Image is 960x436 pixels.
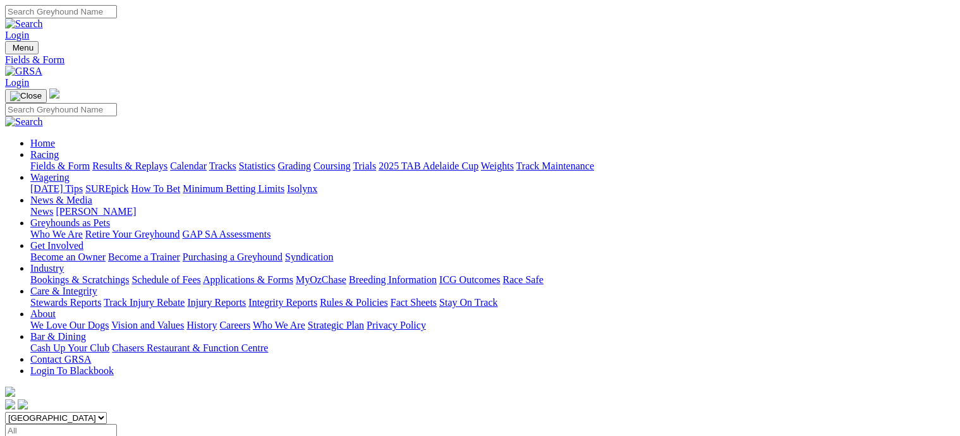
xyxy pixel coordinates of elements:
img: logo-grsa-white.png [49,88,59,99]
a: Who We Are [30,229,83,239]
a: News & Media [30,195,92,205]
img: GRSA [5,66,42,77]
a: [DATE] Tips [30,183,83,194]
a: [PERSON_NAME] [56,206,136,217]
a: Integrity Reports [248,297,317,308]
a: Wagering [30,172,70,183]
img: facebook.svg [5,399,15,409]
a: Breeding Information [349,274,437,285]
a: SUREpick [85,183,128,194]
a: Statistics [239,160,276,171]
a: Weights [481,160,514,171]
span: Menu [13,43,33,52]
a: Who We Are [253,320,305,330]
a: Stay On Track [439,297,497,308]
a: 2025 TAB Adelaide Cup [379,160,478,171]
a: GAP SA Assessments [183,229,271,239]
a: Race Safe [502,274,543,285]
a: Isolynx [287,183,317,194]
a: Coursing [313,160,351,171]
img: twitter.svg [18,399,28,409]
a: Results & Replays [92,160,167,171]
a: Grading [278,160,311,171]
a: History [186,320,217,330]
a: Privacy Policy [367,320,426,330]
a: Racing [30,149,59,160]
a: Contact GRSA [30,354,91,365]
a: Trials [353,160,376,171]
a: ICG Outcomes [439,274,500,285]
a: Track Maintenance [516,160,594,171]
img: Close [10,91,42,101]
a: Tracks [209,160,236,171]
button: Toggle navigation [5,89,47,103]
a: Fields & Form [30,160,90,171]
a: Fields & Form [5,54,955,66]
a: MyOzChase [296,274,346,285]
a: Greyhounds as Pets [30,217,110,228]
a: Industry [30,263,64,274]
div: Care & Integrity [30,297,955,308]
img: Search [5,18,43,30]
div: Greyhounds as Pets [30,229,955,240]
a: News [30,206,53,217]
a: Applications & Forms [203,274,293,285]
img: logo-grsa-white.png [5,387,15,397]
a: Injury Reports [187,297,246,308]
a: Become a Trainer [108,251,180,262]
a: Retire Your Greyhound [85,229,180,239]
a: Minimum Betting Limits [183,183,284,194]
a: Syndication [285,251,333,262]
a: Purchasing a Greyhound [183,251,283,262]
button: Toggle navigation [5,41,39,54]
a: Login [5,30,29,40]
a: Vision and Values [111,320,184,330]
a: Fact Sheets [391,297,437,308]
a: Calendar [170,160,207,171]
a: We Love Our Dogs [30,320,109,330]
div: Industry [30,274,955,286]
a: Bookings & Scratchings [30,274,129,285]
a: About [30,308,56,319]
a: Schedule of Fees [131,274,200,285]
a: Careers [219,320,250,330]
div: Wagering [30,183,955,195]
div: News & Media [30,206,955,217]
img: Search [5,116,43,128]
a: Cash Up Your Club [30,342,109,353]
div: Get Involved [30,251,955,263]
a: Home [30,138,55,148]
input: Search [5,5,117,18]
a: Bar & Dining [30,331,86,342]
a: Rules & Policies [320,297,388,308]
div: About [30,320,955,331]
div: Racing [30,160,955,172]
a: Login To Blackbook [30,365,114,376]
a: Login [5,77,29,88]
input: Search [5,103,117,116]
a: Chasers Restaurant & Function Centre [112,342,268,353]
a: Stewards Reports [30,297,101,308]
a: Get Involved [30,240,83,251]
div: Bar & Dining [30,342,955,354]
a: Care & Integrity [30,286,97,296]
a: Become an Owner [30,251,106,262]
a: Strategic Plan [308,320,364,330]
a: Track Injury Rebate [104,297,185,308]
a: How To Bet [131,183,181,194]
